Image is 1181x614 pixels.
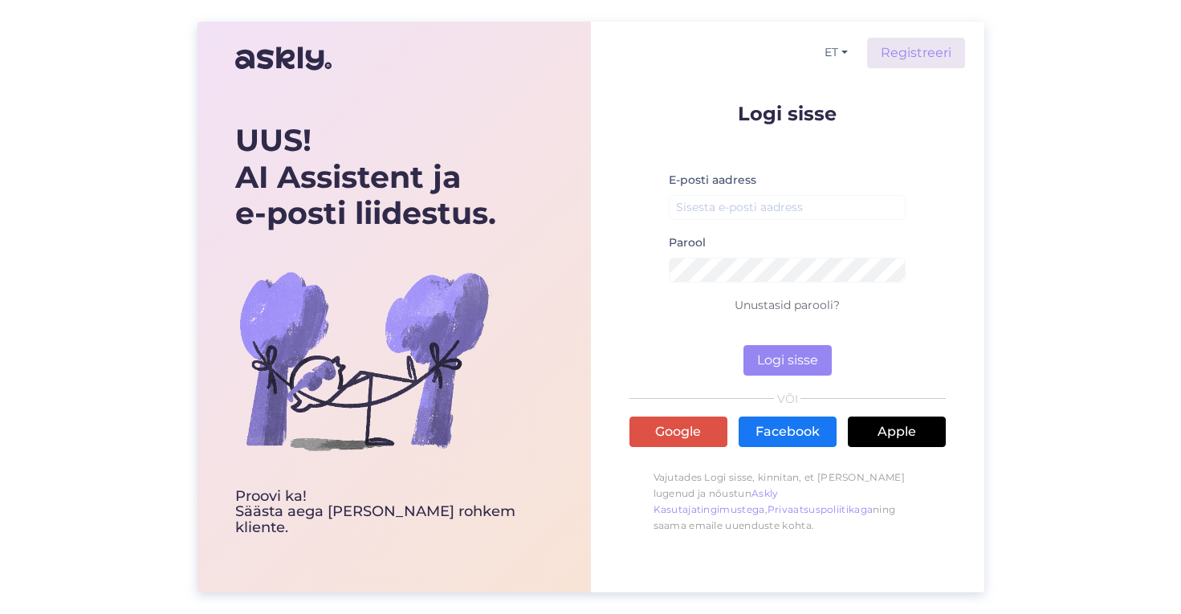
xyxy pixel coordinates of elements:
p: Logi sisse [629,104,946,124]
a: Apple [848,417,946,447]
a: Facebook [739,417,837,447]
a: Unustasid parooli? [735,298,840,312]
a: Google [629,417,727,447]
button: ET [818,41,854,64]
img: Askly [235,39,332,78]
a: Askly Kasutajatingimustega [654,487,779,515]
div: Proovi ka! Säästa aega [PERSON_NAME] rohkem kliente. [235,489,553,536]
img: bg-askly [235,232,492,489]
div: UUS! AI Assistent ja e-posti liidestus. [235,122,553,232]
label: Parool [669,234,706,251]
a: Registreeri [867,38,965,68]
label: E-posti aadress [669,172,756,189]
a: Privaatsuspoliitikaga [768,503,873,515]
input: Sisesta e-posti aadress [669,195,906,220]
p: Vajutades Logi sisse, kinnitan, et [PERSON_NAME] lugenud ja nõustun , ning saama emaile uuenduste... [629,462,946,542]
span: VÕI [774,393,800,405]
button: Logi sisse [743,345,832,376]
